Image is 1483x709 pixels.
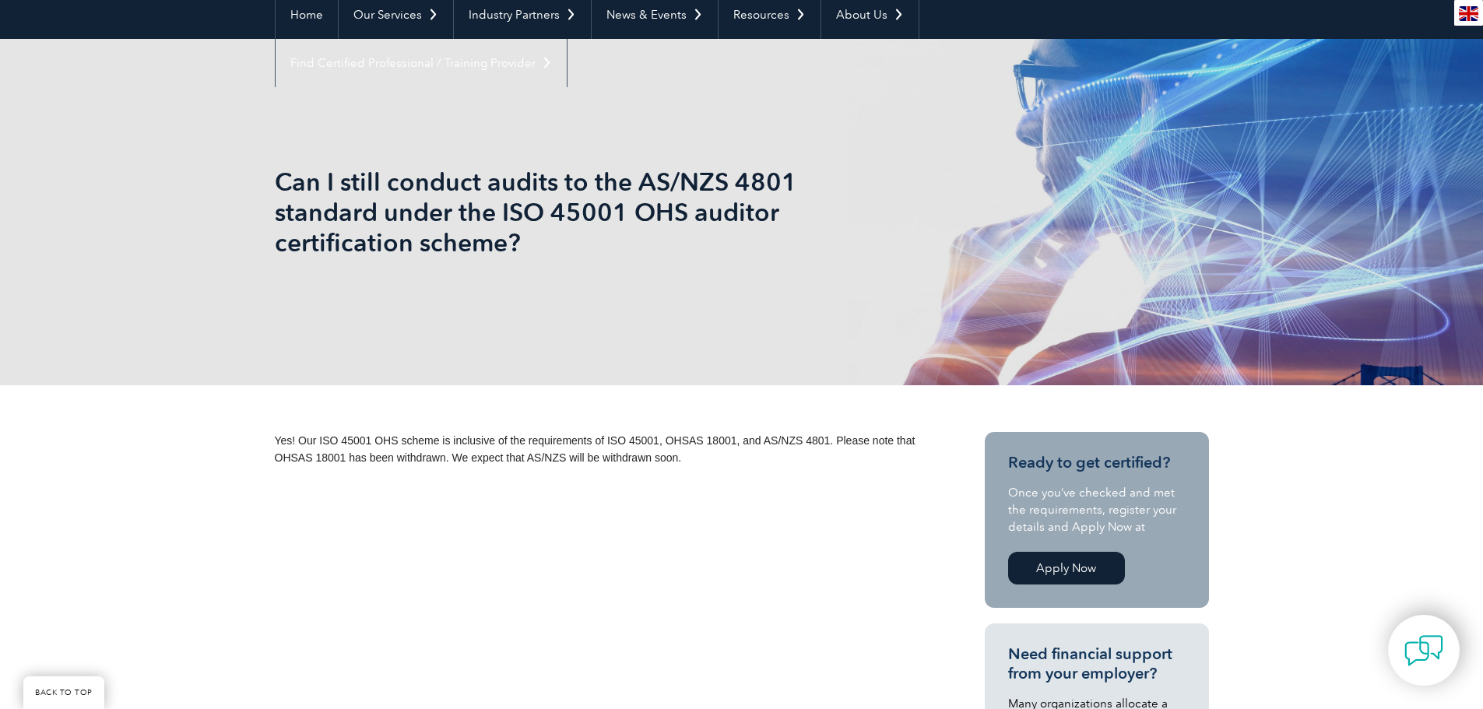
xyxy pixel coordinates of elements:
[1008,552,1125,584] a: Apply Now
[1008,644,1186,683] h3: Need financial support from your employer?
[276,39,567,87] a: Find Certified Professional / Training Provider
[1404,631,1443,670] img: contact-chat.png
[1008,453,1186,472] h3: Ready to get certified?
[1459,6,1478,21] img: en
[275,434,915,464] span: Yes! Our ISO 45001 OHS scheme is inclusive of the requirements of ISO 45001, OHSAS 18001, and AS/...
[23,676,104,709] a: BACK TO TOP
[1008,484,1186,535] p: Once you’ve checked and met the requirements, register your details and Apply Now at
[275,167,873,258] h1: Can I still conduct audits to the AS/NZS 4801 standard under the ISO 45001 OHS auditor certificat...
